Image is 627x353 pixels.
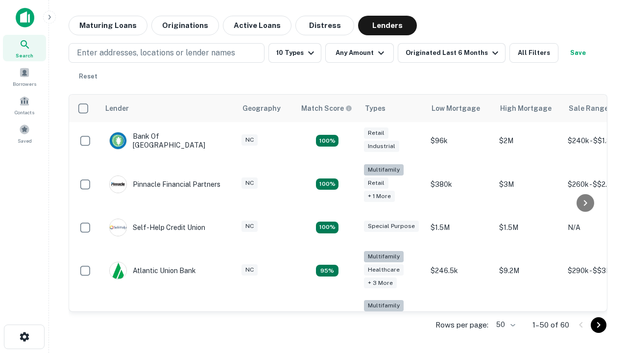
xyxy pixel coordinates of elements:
div: Multifamily [364,300,404,311]
th: Capitalize uses an advanced AI algorithm to match your search with the best lender. The match sco... [295,95,359,122]
button: Originated Last 6 Months [398,43,506,63]
div: Special Purpose [364,221,419,232]
div: Industrial [364,141,399,152]
button: Save your search to get updates of matches that match your search criteria. [562,43,594,63]
img: picture [110,132,126,149]
span: Search [16,51,33,59]
div: + 3 more [364,277,397,289]
th: Types [359,95,426,122]
th: Geography [237,95,295,122]
div: Matching Properties: 15, hasApolloMatch: undefined [316,135,338,147]
a: Contacts [3,92,46,118]
div: Geography [242,102,281,114]
th: Low Mortgage [426,95,494,122]
img: picture [110,176,126,193]
td: $246k [426,295,494,345]
div: NC [241,177,258,189]
button: Active Loans [223,16,291,35]
div: The Fidelity Bank [109,311,189,329]
div: NC [241,134,258,146]
p: 1–50 of 60 [532,319,569,331]
img: picture [110,262,126,279]
div: High Mortgage [500,102,552,114]
button: 10 Types [268,43,321,63]
button: Originations [151,16,219,35]
button: Distress [295,16,354,35]
td: $3.2M [494,295,563,345]
div: Low Mortgage [432,102,480,114]
td: $1.5M [426,209,494,246]
div: Self-help Credit Union [109,219,205,236]
div: 50 [492,318,517,332]
a: Saved [3,120,46,147]
button: Enter addresses, locations or lender names [69,43,265,63]
p: Enter addresses, locations or lender names [77,47,235,59]
td: $380k [426,159,494,209]
div: Healthcare [364,264,404,276]
div: Types [365,102,386,114]
div: Retail [364,177,388,189]
div: NC [241,264,258,276]
button: Maturing Loans [69,16,147,35]
div: Pinnacle Financial Partners [109,176,220,193]
div: Matching Properties: 17, hasApolloMatch: undefined [316,178,338,190]
img: capitalize-icon.png [16,8,34,27]
p: Rows per page: [435,319,488,331]
div: + 1 more [364,191,395,202]
div: NC [241,221,258,232]
div: Multifamily [364,164,404,176]
span: Contacts [15,108,34,116]
td: $2M [494,122,563,159]
span: Borrowers [13,80,36,88]
td: $1.5M [494,209,563,246]
a: Borrowers [3,63,46,90]
div: Atlantic Union Bank [109,262,196,279]
div: Matching Properties: 11, hasApolloMatch: undefined [316,222,338,233]
div: Sale Range [569,102,608,114]
h6: Match Score [301,103,350,114]
div: Capitalize uses an advanced AI algorithm to match your search with the best lender. The match sco... [301,103,352,114]
div: Originated Last 6 Months [406,47,501,59]
td: $246.5k [426,246,494,296]
button: Reset [72,67,104,86]
span: Saved [18,137,32,145]
button: All Filters [509,43,558,63]
div: Lender [105,102,129,114]
button: Go to next page [591,317,606,333]
th: High Mortgage [494,95,563,122]
div: Bank Of [GEOGRAPHIC_DATA] [109,132,227,150]
button: Any Amount [325,43,394,63]
th: Lender [99,95,237,122]
button: Lenders [358,16,417,35]
div: Multifamily [364,251,404,262]
div: Retail [364,127,388,139]
div: Matching Properties: 9, hasApolloMatch: undefined [316,265,338,277]
iframe: Chat Widget [578,243,627,290]
td: $96k [426,122,494,159]
td: $3M [494,159,563,209]
td: $9.2M [494,246,563,296]
img: picture [110,219,126,236]
a: Search [3,35,46,61]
